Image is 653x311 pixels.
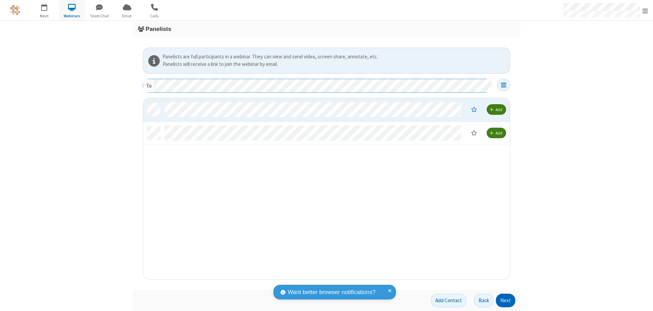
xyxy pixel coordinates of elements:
button: Add [487,128,506,138]
h3: Panelists [138,26,515,32]
span: Add Contact [435,297,462,304]
button: Moderator [466,127,482,139]
span: Add [496,130,502,135]
img: QA Selenium DO NOT DELETE OR CHANGE [10,5,20,15]
button: Add Contact [431,294,466,307]
span: Calls [142,13,167,19]
span: Add [496,107,502,112]
div: Panelists are full participants in a webinar. They can view and send video, screen share, annotat... [163,53,507,61]
button: Add [487,104,506,115]
button: Next [496,294,515,307]
span: Drive [114,13,140,19]
div: Panelists will receive a link to join the webinar by email. [163,60,507,68]
div: grid [143,98,510,280]
span: Want better browser notifications? [288,288,375,297]
span: Meet [32,13,57,19]
iframe: Chat [636,293,648,306]
div: To [143,79,155,92]
span: Team Chat [87,13,112,19]
button: Moderator [466,104,482,115]
button: Back [474,294,493,307]
span: Webinars [59,13,85,19]
button: Open menu [497,79,510,91]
